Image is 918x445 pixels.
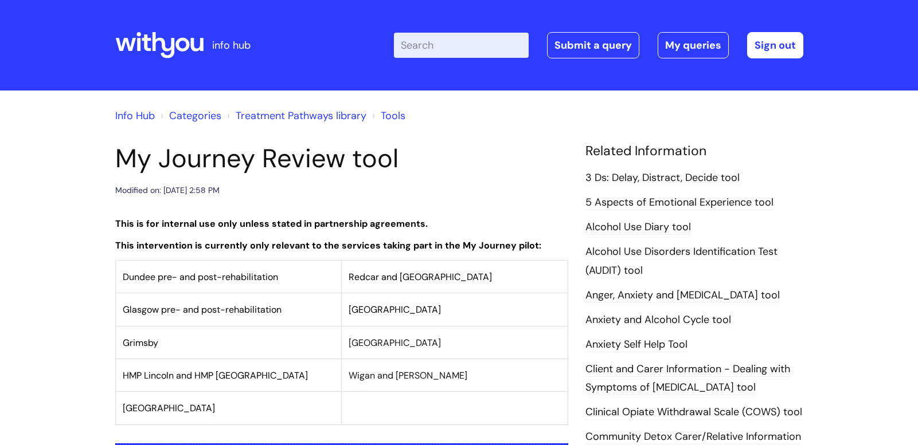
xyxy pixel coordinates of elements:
a: My queries [658,32,729,58]
a: Anxiety and Alcohol Cycle tool [585,313,731,328]
span: Grimsby [123,337,158,349]
div: | - [394,32,803,58]
a: Alcohol Use Disorders Identification Test (AUDIT) tool [585,245,778,278]
p: info hub [212,36,251,54]
li: Solution home [158,107,221,125]
div: Modified on: [DATE] 2:58 PM [115,183,220,198]
a: Alcohol Use Diary tool [585,220,691,235]
strong: This is for internal use only unless stated in partnership agreements. [115,218,428,230]
span: Wigan and [PERSON_NAME] [349,369,467,381]
a: Submit a query [547,32,639,58]
span: Dundee pre- and post-rehabilitation [123,271,278,283]
span: [GEOGRAPHIC_DATA] [349,337,441,349]
a: Sign out [747,32,803,58]
a: 3 Ds: Delay, Distract, Decide tool [585,171,740,186]
span: HMP Lincoln and HMP [GEOGRAPHIC_DATA] [123,369,308,381]
a: Info Hub [115,109,155,123]
span: Redcar and [GEOGRAPHIC_DATA] [349,271,492,283]
h1: My Journey Review tool [115,143,568,174]
a: Tools [381,109,405,123]
a: Categories [169,109,221,123]
a: 5 Aspects of Emotional Experience tool [585,195,774,210]
strong: This intervention is currently only relevant to the services taking part in the My Journey pilot: [115,239,541,251]
a: Treatment Pathways library [236,109,366,123]
a: Anger, Anxiety and [MEDICAL_DATA] tool [585,288,780,303]
span: [GEOGRAPHIC_DATA] [123,402,215,414]
a: Anxiety Self Help Tool [585,337,687,352]
h4: Related Information [585,143,803,159]
li: Tools [369,107,405,125]
a: Clinical Opiate Withdrawal Scale (COWS) tool [585,405,802,420]
a: Client and Carer Information - Dealing with Symptoms of [MEDICAL_DATA] tool [585,362,790,395]
input: Search [394,33,529,58]
span: Glasgow pre- and post-rehabilitation [123,304,282,316]
span: [GEOGRAPHIC_DATA] [349,304,441,316]
li: Treatment Pathways library [224,107,366,125]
